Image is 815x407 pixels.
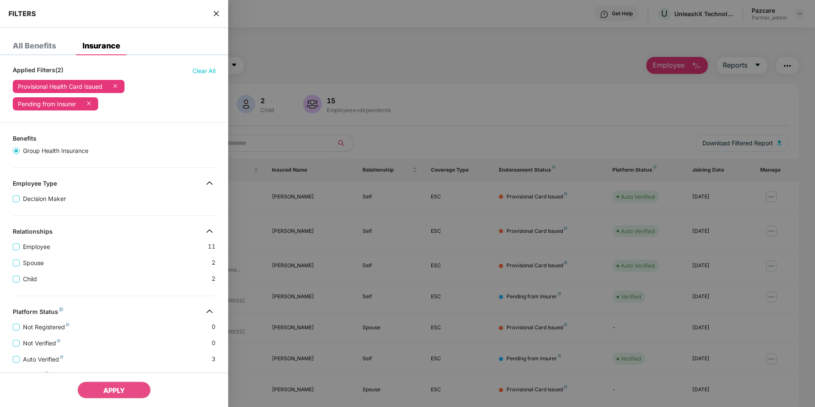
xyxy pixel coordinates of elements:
span: Decision Maker [20,194,69,203]
span: FILTERS [8,9,36,18]
span: Auto Verified [20,355,67,364]
span: 0 [212,322,215,332]
img: svg+xml;base64,PHN2ZyB4bWxucz0iaHR0cDovL3d3dy53My5vcmcvMjAwMC9zdmciIHdpZHRoPSIzMiIgaGVpZ2h0PSIzMi... [203,224,216,238]
span: APPLY [103,386,125,395]
span: Not Verified [20,339,64,348]
span: 11 [208,242,215,252]
img: svg+xml;base64,PHN2ZyB4bWxucz0iaHR0cDovL3d3dy53My5vcmcvMjAwMC9zdmciIHdpZHRoPSIzMiIgaGVpZ2h0PSIzMi... [203,176,216,190]
div: Provisional Health Card Issued [18,83,102,90]
img: svg+xml;base64,PHN2ZyB4bWxucz0iaHR0cDovL3d3dy53My5vcmcvMjAwMC9zdmciIHdpZHRoPSI4IiBoZWlnaHQ9IjgiIH... [59,307,63,311]
img: svg+xml;base64,PHN2ZyB4bWxucz0iaHR0cDovL3d3dy53My5vcmcvMjAwMC9zdmciIHdpZHRoPSI4IiBoZWlnaHQ9IjgiIH... [45,371,48,375]
span: 0 [212,338,215,348]
div: Relationships [13,228,53,238]
span: Employee [20,242,54,252]
span: 2 [212,274,215,284]
span: Child [20,274,40,284]
span: 3 [212,354,215,364]
img: svg+xml;base64,PHN2ZyB4bWxucz0iaHR0cDovL3d3dy53My5vcmcvMjAwMC9zdmciIHdpZHRoPSI4IiBoZWlnaHQ9IjgiIH... [60,355,63,359]
div: Platform Status [13,308,63,318]
span: 2 [212,258,215,268]
span: 8 [212,370,215,380]
img: svg+xml;base64,PHN2ZyB4bWxucz0iaHR0cDovL3d3dy53My5vcmcvMjAwMC9zdmciIHdpZHRoPSI4IiBoZWlnaHQ9IjgiIH... [57,339,60,342]
div: All Benefits [13,42,56,50]
img: svg+xml;base64,PHN2ZyB4bWxucz0iaHR0cDovL3d3dy53My5vcmcvMjAwMC9zdmciIHdpZHRoPSI4IiBoZWlnaHQ9IjgiIH... [66,323,69,326]
span: close [213,9,220,18]
span: Verified [20,371,52,380]
div: Pending from Insurer [18,101,76,107]
span: Spouse [20,258,47,268]
span: Group Health Insurance [20,146,92,155]
div: Employee Type [13,180,57,190]
span: Not Registered [20,322,73,332]
span: Clear All [192,66,215,76]
img: svg+xml;base64,PHN2ZyB4bWxucz0iaHR0cDovL3d3dy53My5vcmcvMjAwMC9zdmciIHdpZHRoPSIzMiIgaGVpZ2h0PSIzMi... [203,305,216,318]
button: APPLY [77,382,151,399]
span: Applied Filters(2) [13,66,63,76]
div: Insurance [82,42,120,50]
